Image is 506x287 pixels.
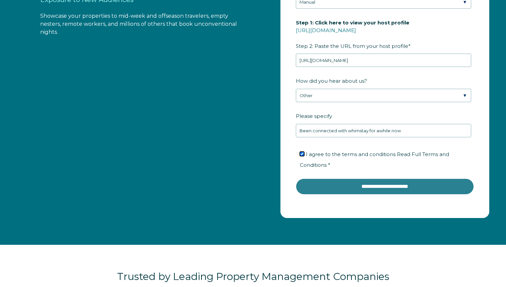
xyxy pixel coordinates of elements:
span: I agree to the terms and conditions [300,151,449,168]
span: Showcase your properties to mid-week and offseason travelers, empty nesters, remote workers, and ... [40,13,237,35]
a: Read Full Terms and Conditions [300,151,449,168]
span: How did you hear about us? [296,76,367,86]
input: I agree to the terms and conditions Read Full Terms and Conditions * [300,152,304,156]
span: Trusted by Leading Property Management Companies [117,270,389,283]
span: Step 2: Paste the URL from your host profile [296,17,409,51]
input: airbnb.com/users/show/12345 [296,54,471,67]
span: Please specify [296,111,332,121]
a: [URL][DOMAIN_NAME] [296,27,356,33]
span: Step 1: Click here to view your host profile [296,17,409,28]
